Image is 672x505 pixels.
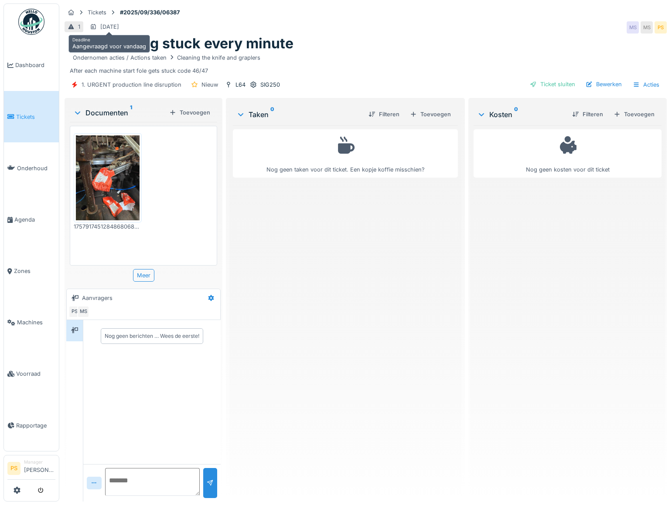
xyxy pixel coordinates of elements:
div: Taken [236,109,362,120]
h6: Deadline [72,37,146,42]
a: PS Manager[PERSON_NAME] [7,459,55,480]
div: [DATE] [100,23,119,31]
div: Meer [133,269,154,282]
div: 1 [78,23,80,31]
div: Nog geen berichten … Wees de eerste! [105,332,199,340]
img: Badge_color-CXgf-gQk.svg [18,9,44,35]
div: Bewerken [582,78,625,90]
div: MS [627,21,639,34]
sup: 0 [270,109,274,120]
a: Machines [4,297,59,348]
strong: #2025/09/336/06387 [116,8,183,17]
span: Zones [14,267,55,275]
div: 1. URGENT production line disruption [82,81,181,89]
img: ddhplkohop7twpim2si03ghg82rf [76,135,140,220]
div: PS [68,306,81,318]
a: Zones [4,246,59,297]
div: Filteren [569,108,607,120]
div: PS [655,21,667,34]
a: Agenda [4,194,59,245]
a: Tickets [4,91,59,142]
li: PS [7,462,20,475]
li: [PERSON_NAME] [24,459,55,478]
sup: 0 [514,109,518,120]
span: Onderhoud [17,164,55,172]
div: Tickets [88,8,106,17]
span: Voorraad [16,370,55,378]
div: SIG250 [260,81,280,89]
sup: 1 [130,108,132,118]
div: MS [641,21,653,34]
a: Voorraad [4,348,59,400]
span: Machines [17,318,55,327]
h1: Follie getting stuck every minute [70,35,293,52]
div: MS [77,306,89,318]
div: Nog geen taken voor dit ticket. Een kopje koffie misschien? [239,133,452,174]
span: Dashboard [15,61,55,69]
div: Nog geen kosten voor dit ticket [479,133,656,174]
span: Agenda [14,215,55,224]
div: L64 [235,81,246,89]
div: Nieuw [201,81,218,89]
div: Acties [629,78,663,91]
div: Toevoegen [610,108,658,120]
span: Tickets [16,113,55,121]
div: Manager [24,459,55,465]
div: Aanvragers [82,294,113,302]
div: Toevoegen [406,108,454,120]
a: Dashboard [4,40,59,91]
div: Aangevraagd voor vandaag [68,35,150,53]
div: Ticket sluiten [526,78,579,90]
a: Rapportage [4,400,59,451]
div: Documenten [73,108,166,118]
div: 17579174512848680682841396943197.jpg [74,222,142,231]
span: Rapportage [16,421,55,430]
div: After each machine start fole gets stuck code 46/47 [70,52,662,75]
div: Filteren [365,108,403,120]
div: Toevoegen [166,107,214,118]
a: Onderhoud [4,142,59,194]
div: Kosten [477,109,565,120]
div: Ondernomen acties / Actions taken Cleaning the knife and graplers [73,54,260,62]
